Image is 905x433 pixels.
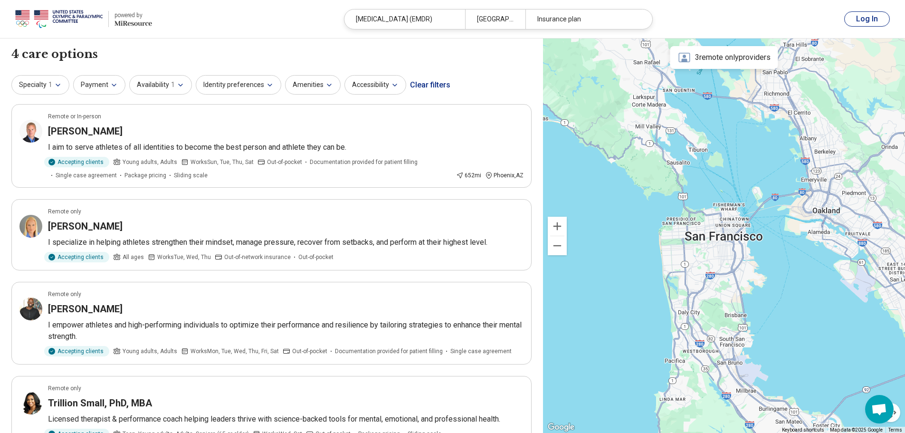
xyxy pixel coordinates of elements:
[174,171,208,180] span: Sliding scale
[830,427,883,433] span: Map data ©2025 Google
[267,158,302,166] span: Out-of-pocket
[48,207,81,216] p: Remote only
[548,236,567,255] button: Zoom out
[48,290,81,298] p: Remote only
[11,46,98,62] h1: 4 care options
[48,396,152,410] h3: Trillion Small, PhD, MBA
[285,75,341,95] button: Amenities
[15,8,103,30] img: USOPC
[888,427,902,433] a: Terms (opens in new tab)
[196,75,281,95] button: Identity preferences
[310,158,418,166] span: Documentation provided for patient filling
[525,10,646,29] div: Insurance plan
[344,75,406,95] button: Accessibility
[450,347,512,356] span: Single case agreement
[292,347,327,356] span: Out-of-pocket
[73,75,125,95] button: Payment
[48,125,123,138] h3: [PERSON_NAME]
[298,253,333,261] span: Out-of-pocket
[171,80,175,90] span: 1
[48,142,524,153] p: I aim to serve athletes of all identities to become the best person and athlete they can be.
[129,75,192,95] button: Availability1
[123,253,144,261] span: All ages
[48,319,524,342] p: I empower athletes and high-performing individuals to optimize their performance and resilience b...
[865,395,894,423] div: Open chat
[344,10,465,29] div: [MEDICAL_DATA] (EMDR)
[335,347,443,356] span: Documentation provided for patient filling
[465,10,525,29] div: [GEOGRAPHIC_DATA], [GEOGRAPHIC_DATA]
[48,112,101,121] p: Remote or In-person
[157,253,211,261] span: Works Tue, Wed, Thu
[844,11,890,27] button: Log In
[44,252,109,262] div: Accepting clients
[224,253,291,261] span: Out-of-network insurance
[44,157,109,167] div: Accepting clients
[48,220,123,233] h3: [PERSON_NAME]
[48,80,52,90] span: 1
[48,384,81,393] p: Remote only
[124,171,166,180] span: Package pricing
[56,171,117,180] span: Single case agreement
[48,302,123,316] h3: [PERSON_NAME]
[456,171,481,180] div: 652 mi
[410,74,450,96] div: Clear filters
[48,414,524,425] p: Licensed therapist & performance coach helping leaders thrive with science-backed tools for menta...
[123,347,177,356] span: Young adults, Adults
[15,8,152,30] a: USOPCpowered by
[48,237,524,248] p: I specialize in helping athletes strengthen their mindset, manage pressure, recover from setbacks...
[11,75,69,95] button: Specialty1
[44,346,109,356] div: Accepting clients
[485,171,524,180] div: Phoenix , AZ
[123,158,177,166] span: Young adults, Adults
[670,46,778,69] div: 3 remote only providers
[191,158,254,166] span: Works Sun, Tue, Thu, Sat
[114,11,152,19] div: powered by
[191,347,279,356] span: Works Mon, Tue, Wed, Thu, Fri, Sat
[548,217,567,236] button: Zoom in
